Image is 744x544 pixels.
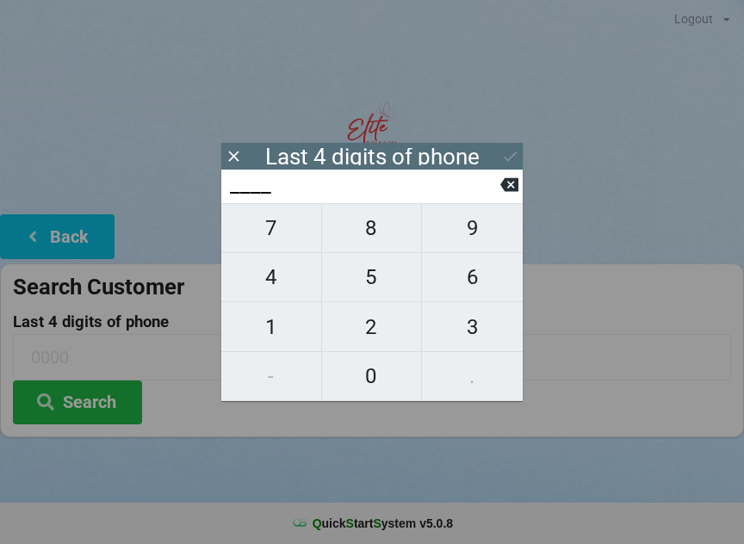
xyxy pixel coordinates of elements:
span: 6 [422,259,523,295]
span: 9 [422,210,523,246]
button: 6 [422,253,523,302]
div: Last 4 digits of phone [265,148,480,165]
button: 5 [322,253,423,302]
button: 4 [221,253,322,302]
button: 1 [221,302,322,351]
span: 7 [221,210,321,246]
span: 5 [322,259,422,295]
button: 8 [322,203,423,253]
button: 2 [322,302,423,351]
span: 4 [221,259,321,295]
span: 3 [422,309,523,345]
button: 3 [422,302,523,351]
span: 0 [322,358,422,394]
button: 9 [422,203,523,253]
span: 1 [221,309,321,345]
button: 7 [221,203,322,253]
button: 0 [322,352,423,401]
span: 8 [322,210,422,246]
span: 2 [322,309,422,345]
